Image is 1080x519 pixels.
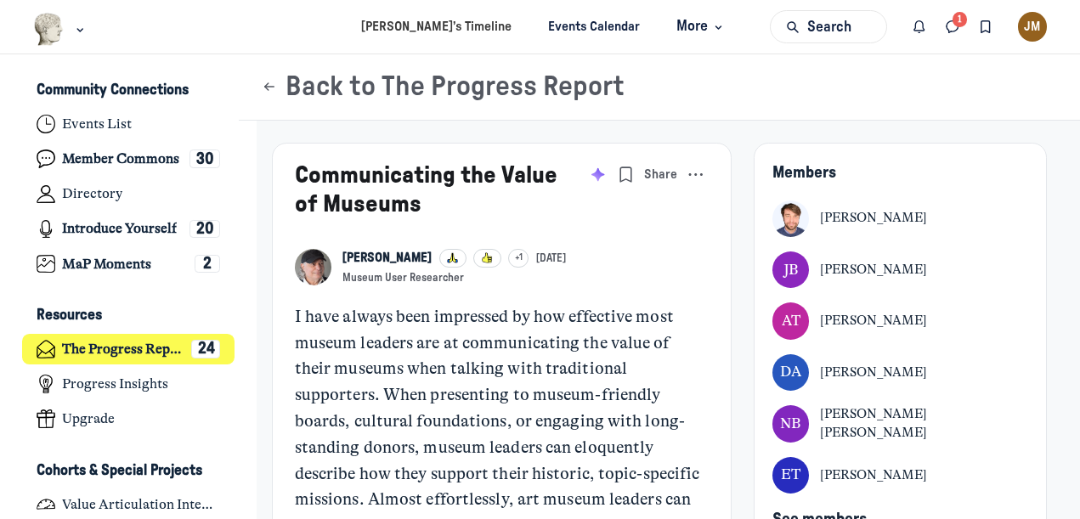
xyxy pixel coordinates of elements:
button: Members [772,164,836,183]
button: More [662,11,734,42]
div: NB [772,405,809,442]
div: JB [772,251,809,288]
a: [PERSON_NAME]’s Timeline [346,11,526,42]
h3: Community Connections [37,82,189,99]
h4: Value Articulation Intensive (Cultural Leadership Lab) [62,496,220,513]
h3: Resources [37,307,102,324]
a: Introduce Yourself20 [22,213,235,245]
h4: Upgrade [62,410,115,427]
a: Member Commons30 [22,144,235,175]
button: Cohorts & Special ProjectsCollapse space [22,456,235,485]
div: AT [772,302,809,339]
img: Museums as Progress logo [33,13,65,46]
h4: Directory [62,185,122,202]
h4: MaP Moments [62,256,151,273]
button: Bookmarks [969,10,1002,43]
div: 2 [195,255,220,274]
button: Direct messages [936,10,970,43]
div: [PERSON_NAME] [820,312,927,330]
h4: Events List [62,116,132,133]
h4: Progress Insights [62,375,168,392]
div: 30 [189,149,220,168]
button: View John H Falk profile+1[DATE]Museum User Researcher [342,249,566,285]
div: 24 [191,340,220,358]
button: Back to The Progress Report [261,71,625,104]
a: View John H Falk profile [342,249,432,268]
span: More [676,15,727,38]
div: JM [1018,12,1048,42]
a: View Nicoll Botero profile [772,405,1027,442]
button: Museums as Progress logo [33,11,88,48]
a: The Progress Report24 [22,334,235,365]
header: Page Header [239,54,1080,121]
a: Communicating the Value of Museums [295,163,557,216]
button: Post actions [682,161,708,187]
button: Search [770,10,887,43]
button: User menu options [1018,12,1048,42]
a: View Kyle Bowen profile [772,200,1027,237]
span: +1 [515,251,523,265]
a: View Donovan Alkire profile [772,354,1027,391]
button: Community ConnectionsCollapse space [22,76,235,105]
div: DA [772,354,809,391]
span: Members [772,165,836,181]
button: Share [641,161,681,187]
div: ET [772,457,809,494]
a: Directory [22,178,235,210]
a: Events Calendar [533,11,654,42]
a: Progress Insights [22,369,235,400]
button: Notifications [903,10,936,43]
a: Events List [22,109,235,140]
button: Museum User Researcher [342,271,464,285]
div: [PERSON_NAME] [820,209,927,228]
div: [PERSON_NAME] [820,261,927,279]
a: View John H Falk profile [295,249,331,285]
h4: Member Commons [62,150,179,167]
button: Bookmarks [613,161,638,187]
button: ResourcesCollapse space [22,302,235,330]
a: MaP Moments2 [22,248,235,279]
div: 20 [189,220,220,239]
a: View Emily Thomas profile [772,457,1027,494]
span: Share [644,166,677,184]
a: View James Burns profile [772,251,1027,288]
a: [DATE] [536,251,566,266]
div: [PERSON_NAME] [820,466,927,485]
h4: Introduce Yourself [62,220,177,237]
h4: The Progress Report [62,341,184,358]
h3: Cohorts & Special Projects [37,462,202,480]
a: View Amanda Thys profile [772,302,1027,339]
div: [PERSON_NAME] [PERSON_NAME] [820,405,1027,442]
a: Upgrade [22,403,235,435]
div: [PERSON_NAME] [820,364,927,382]
button: Summarize [585,161,611,187]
